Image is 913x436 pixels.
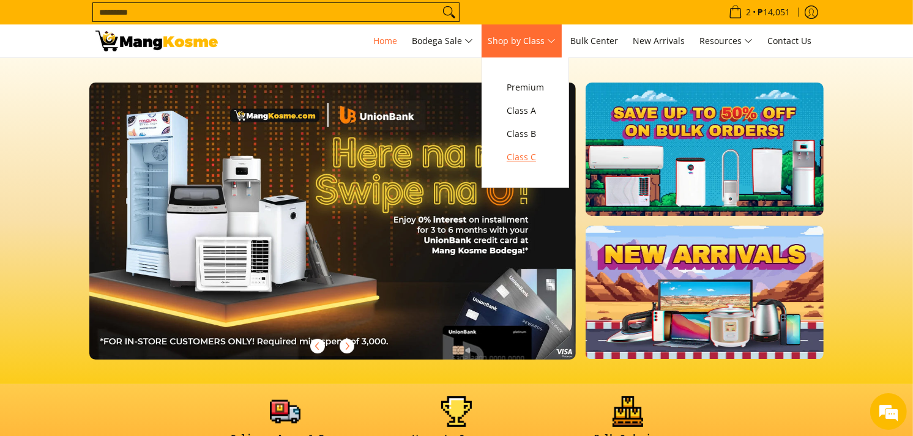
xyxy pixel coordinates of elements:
[482,24,562,57] a: Shop by Class
[564,24,624,57] a: Bulk Center
[507,127,544,142] span: Class B
[230,24,818,57] nav: Main Menu
[501,146,550,169] a: Class C
[627,24,691,57] a: New Arrivals
[767,35,811,46] span: Contact Us
[373,35,397,46] span: Home
[501,76,550,99] a: Premium
[761,24,818,57] a: Contact Us
[89,83,576,360] img: 061125 mk unionbank 1510x861 rev 5
[693,24,759,57] a: Resources
[334,333,360,360] button: Next
[501,99,550,122] a: Class A
[699,34,753,49] span: Resources
[406,24,479,57] a: Bodega Sale
[756,8,792,17] span: ₱14,051
[725,6,794,19] span: •
[412,34,473,49] span: Bodega Sale
[367,24,403,57] a: Home
[507,80,544,95] span: Premium
[570,35,618,46] span: Bulk Center
[633,35,685,46] span: New Arrivals
[744,8,753,17] span: 2
[439,3,459,21] button: Search
[488,34,556,49] span: Shop by Class
[304,333,331,360] button: Previous
[507,103,544,119] span: Class A
[507,150,544,165] span: Class C
[95,31,218,51] img: Mang Kosme: Your Home Appliances Warehouse Sale Partner!
[501,122,550,146] a: Class B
